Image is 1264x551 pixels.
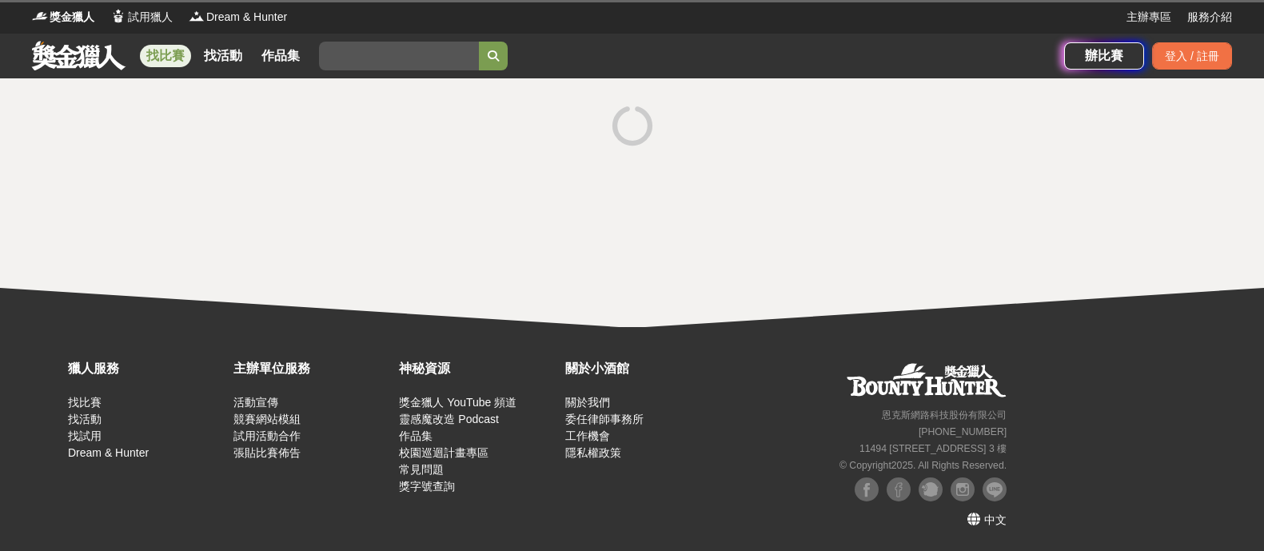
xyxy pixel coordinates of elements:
div: 獵人服務 [68,359,225,378]
div: 關於小酒館 [565,359,723,378]
span: 中文 [984,513,1007,526]
a: 校園巡迴計畫專區 [399,446,488,459]
img: Facebook [887,477,911,501]
a: 主辦專區 [1126,9,1171,26]
a: 活動宣傳 [233,396,278,409]
a: 工作機會 [565,429,610,442]
a: 找比賽 [140,45,191,67]
a: 找比賽 [68,396,102,409]
a: 作品集 [255,45,306,67]
a: Dream & Hunter [68,446,149,459]
a: 辦比賽 [1064,42,1144,70]
a: 找活動 [68,413,102,425]
span: 獎金獵人 [50,9,94,26]
a: 常見問題 [399,463,444,476]
div: 登入 / 註冊 [1152,42,1232,70]
a: Logo試用獵人 [110,9,173,26]
a: 服務介紹 [1187,9,1232,26]
a: 委任律師事務所 [565,413,644,425]
a: 競賽網站模組 [233,413,301,425]
a: Logo獎金獵人 [32,9,94,26]
div: 神秘資源 [399,359,556,378]
img: Instagram [951,477,975,501]
img: Facebook [855,477,879,501]
small: 恩克斯網路科技股份有限公司 [882,409,1007,421]
img: LINE [983,477,1007,501]
small: 11494 [STREET_ADDRESS] 3 樓 [859,443,1007,454]
a: LogoDream & Hunter [189,9,287,26]
div: 主辦單位服務 [233,359,391,378]
a: 獎金獵人 YouTube 頻道 [399,396,516,409]
a: 試用活動合作 [233,429,301,442]
a: 找活動 [197,45,249,67]
small: [PHONE_NUMBER] [919,426,1007,437]
small: © Copyright 2025 . All Rights Reserved. [839,460,1007,471]
span: Dream & Hunter [206,9,287,26]
img: Logo [189,8,205,24]
img: Logo [110,8,126,24]
span: 試用獵人 [128,9,173,26]
a: 找試用 [68,429,102,442]
a: 作品集 [399,429,433,442]
a: 隱私權政策 [565,446,621,459]
a: 獎字號查詢 [399,480,455,493]
a: 靈感魔改造 Podcast [399,413,498,425]
img: Plurk [919,477,943,501]
img: Logo [32,8,48,24]
a: 關於我們 [565,396,610,409]
a: 張貼比賽佈告 [233,446,301,459]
